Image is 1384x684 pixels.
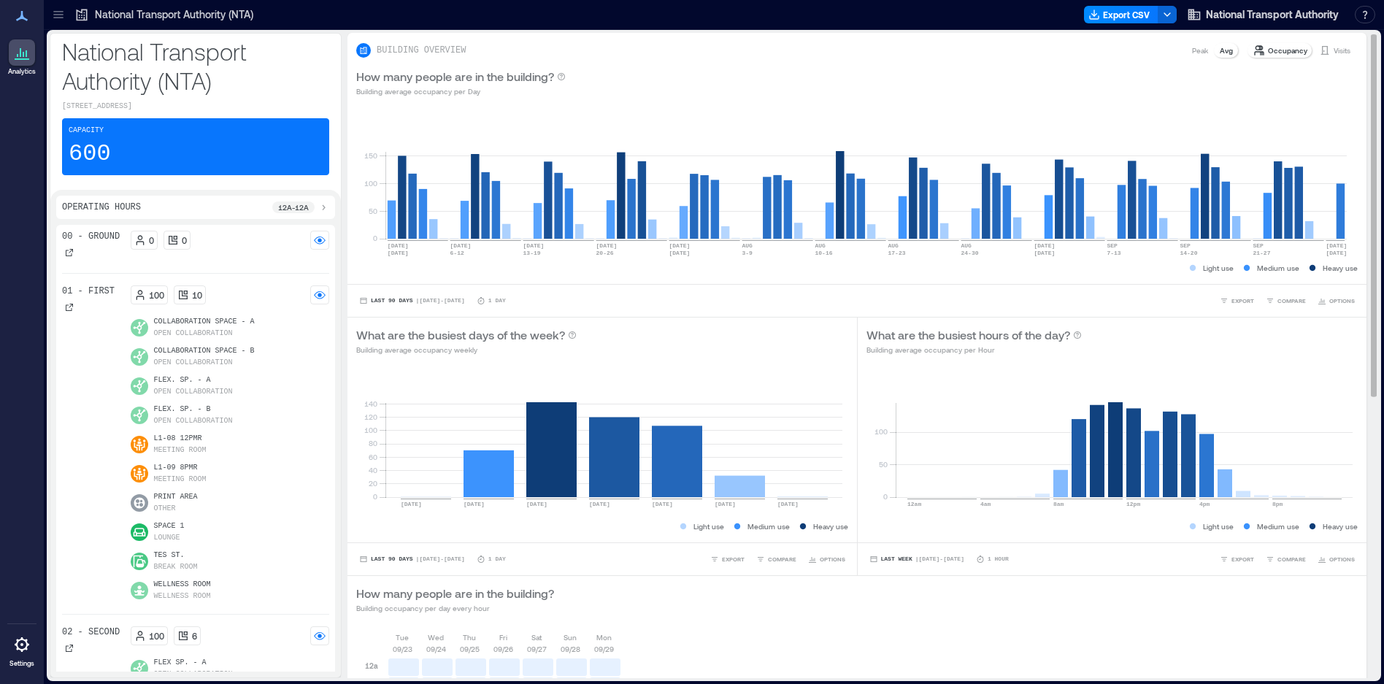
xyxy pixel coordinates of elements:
text: [DATE] [1034,242,1055,249]
p: 09/29 [594,643,614,655]
p: Print Area [154,491,198,503]
p: Mon [596,631,612,643]
p: 100 [149,630,164,642]
text: SEP [1180,242,1191,249]
a: Analytics [4,35,40,80]
p: 1 Day [488,555,506,564]
text: [DATE] [669,242,691,249]
span: OPTIONS [1329,555,1355,564]
tspan: 100 [364,179,377,188]
p: 600 [69,139,111,169]
p: Tue [396,631,409,643]
p: Sun [564,631,577,643]
p: Collaboration Space - B [154,345,255,357]
p: National Transport Authority (NTA) [95,7,253,22]
p: 0 [149,234,154,246]
button: COMPARE [1263,552,1309,566]
tspan: 150 [364,151,377,160]
p: Thu [463,631,476,643]
p: Light use [1203,520,1234,532]
button: Last 90 Days |[DATE]-[DATE] [356,293,468,308]
p: 6 [192,630,197,642]
text: 4pm [1199,501,1210,507]
p: Meeting Room [154,474,207,485]
tspan: 50 [878,460,887,469]
p: Open Collaboration [154,357,233,369]
p: Wellness Room [154,579,211,591]
text: AUG [815,242,826,249]
text: 24-30 [961,250,978,256]
p: Open Collaboration [154,328,233,339]
p: Building average occupancy weekly [356,344,577,356]
p: Open Collaboration [154,386,233,398]
text: 20-26 [596,250,614,256]
p: Medium use [1257,262,1299,274]
p: Space 1 [154,520,185,532]
p: Flex Sp. - A [154,657,233,669]
p: 09/23 [393,643,412,655]
p: Settings [9,659,34,668]
text: 17-23 [888,250,905,256]
text: 8pm [1272,501,1283,507]
span: EXPORT [1231,555,1254,564]
p: Building average occupancy per Day [356,85,566,97]
p: L1-09 8PMR [154,462,207,474]
p: Break Room [154,561,198,573]
text: [DATE] [652,501,673,507]
p: Lounge [154,532,180,544]
tspan: 60 [369,453,377,461]
button: EXPORT [707,552,747,566]
tspan: 0 [883,492,887,501]
a: Settings [4,627,39,672]
text: [DATE] [589,501,610,507]
p: 100 [149,289,164,301]
p: Open Collaboration [154,415,233,427]
text: 13-19 [523,250,541,256]
button: Export CSV [1084,6,1158,23]
text: SEP [1253,242,1264,249]
text: AUG [961,242,972,249]
p: Capacity [69,125,104,137]
p: Peak [1192,45,1208,56]
text: 8am [1053,501,1064,507]
span: COMPARE [768,555,796,564]
p: How many people are in the building? [356,68,554,85]
button: OPTIONS [1315,293,1358,308]
text: [DATE] [669,250,691,256]
p: 09/27 [527,643,547,655]
text: [DATE] [596,242,618,249]
p: 01 - First [62,285,115,297]
p: BUILDING OVERVIEW [377,45,466,56]
tspan: 40 [369,466,377,474]
button: Last 90 Days |[DATE]-[DATE] [356,552,468,566]
text: [DATE] [526,501,547,507]
p: Meeting Room [154,445,207,456]
text: AUG [742,242,753,249]
p: How many people are in the building? [356,585,554,602]
text: [DATE] [523,242,545,249]
p: Medium use [747,520,790,532]
text: 7-13 [1107,250,1120,256]
tspan: 100 [874,427,887,436]
p: 09/28 [561,643,580,655]
text: [DATE] [450,242,472,249]
text: [DATE] [777,501,799,507]
tspan: 50 [369,207,377,215]
tspan: 140 [364,399,377,408]
p: Wellness Room [154,591,211,602]
p: Occupancy [1268,45,1307,56]
p: [STREET_ADDRESS] [62,101,329,112]
button: Last Week |[DATE]-[DATE] [866,552,967,566]
p: Visits [1334,45,1350,56]
p: Tes St. [154,550,198,561]
p: 00 - Ground [62,231,120,242]
button: OPTIONS [805,552,848,566]
p: 0 [182,234,187,246]
p: Light use [693,520,724,532]
button: EXPORT [1217,293,1257,308]
text: 3-9 [742,250,753,256]
p: Collaboration Space - A [154,316,255,328]
text: 12am [907,501,921,507]
tspan: 120 [364,412,377,421]
p: National Transport Authority (NTA) [62,36,329,95]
